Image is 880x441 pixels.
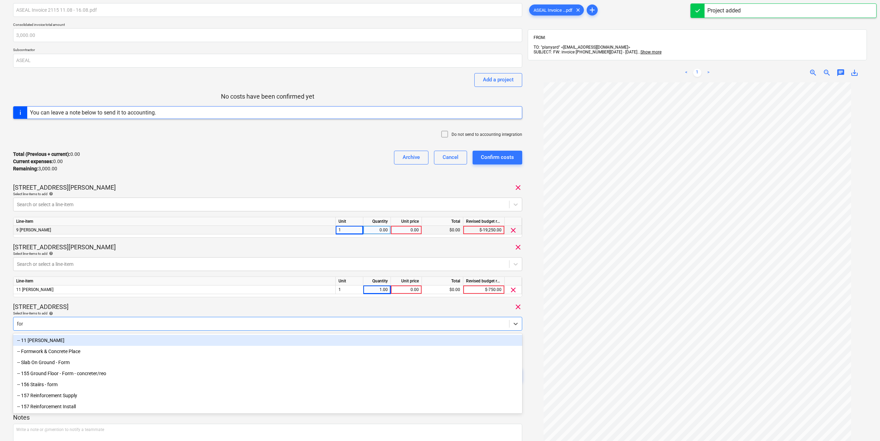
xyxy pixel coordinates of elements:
div: 0.00 [394,285,419,294]
span: SUBJECT: FW: invoice [PHONE_NUMBER][DATE] - [DATE] [534,50,637,54]
input: Consolidated invoice total amount [13,28,522,42]
div: $0.00 [422,285,463,294]
div: Archive [403,153,420,162]
div: -- Slab On Ground - Form [13,357,522,368]
div: Quantity [363,277,391,285]
button: Confirm costs [473,151,522,164]
p: Do not send to accounting integration [452,132,522,138]
div: -- 155 Ground Floor - Form - concreter/reo [13,368,522,379]
input: Subcontractor [13,54,522,68]
span: TO: "planyard" <[EMAIL_ADDRESS][DOMAIN_NAME]> [534,45,630,50]
span: ... [637,50,661,54]
div: -- 157 Reinforcement Install [13,401,522,412]
p: Notes [13,413,522,422]
strong: Remaining : [13,166,38,171]
span: FROM: [534,35,546,40]
a: Previous page [682,69,690,77]
iframe: Chat Widget [846,408,880,441]
div: Unit [336,217,363,226]
strong: Current expenses : [13,159,53,164]
span: ASEAL Invoice ...pdf [529,8,577,13]
span: save_alt [850,69,859,77]
div: Cancel [443,153,458,162]
span: 11 Foreman [16,287,53,292]
span: clear [514,243,522,251]
div: Total [422,217,463,226]
span: clear [509,226,517,234]
span: zoom_in [809,69,817,77]
div: Line-item [13,217,336,226]
a: Next page [704,69,712,77]
div: Select line-items to add [13,311,522,315]
span: help [48,311,53,315]
span: Show more [640,50,661,54]
div: Unit [336,277,363,285]
div: Quantity [363,217,391,226]
div: $-750.00 [463,285,505,294]
span: clear [514,183,522,192]
p: 0.00 [13,151,80,158]
span: clear [514,303,522,311]
span: zoom_out [823,69,831,77]
p: [STREET_ADDRESS] [13,303,69,311]
div: $-19,250.00 [463,226,505,234]
div: Confirm costs [481,153,514,162]
div: Line-item [13,277,336,285]
p: 0.00 [13,158,63,165]
div: 1.00 [366,285,388,294]
div: Unit price [391,277,422,285]
p: [STREET_ADDRESS][PERSON_NAME] [13,243,116,251]
p: No costs have been confirmed yet [13,92,522,101]
div: -- Formwork & Concrete Place [13,346,522,357]
div: Select line-items to add [13,251,522,256]
div: 0.00 [366,226,388,234]
div: Revised budget remaining [463,217,505,226]
button: Archive [394,151,428,164]
div: 1 [336,285,363,294]
div: Project added [707,7,741,15]
button: Cancel [434,151,467,164]
span: help [48,192,53,196]
div: $0.00 [422,226,463,234]
div: ASEAL Invoice ...pdf [529,4,584,16]
div: Total [422,277,463,285]
p: [STREET_ADDRESS][PERSON_NAME] [13,183,116,192]
span: add [588,6,596,14]
p: Consolidated invoice total amount [13,22,522,28]
div: -- 156 Staiirs - form [13,379,522,390]
span: chat [837,69,845,77]
div: -- 11 [PERSON_NAME] [13,335,522,346]
div: Select line-items to add [13,192,522,196]
p: Subcontractor [13,48,522,53]
span: clear [574,6,582,14]
div: Add a project [483,75,514,84]
strong: Total (Previous + current) : [13,151,70,157]
div: 0.00 [394,226,419,234]
button: Add a project [474,73,522,87]
div: You can leave a note below to send it to accounting. [30,109,156,116]
span: clear [509,286,517,294]
div: Unit price [391,217,422,226]
span: help [48,251,53,255]
div: -- 157 Reinforcement Supply [13,390,522,401]
a: Page 1 is your current page [693,69,701,77]
div: -- 11 Foreman [13,335,522,346]
span: 9 Foreman [16,228,51,232]
div: Revised budget remaining [463,277,505,285]
div: 1 [336,226,363,234]
input: Consolidated invoice name [13,3,522,17]
p: 3,000.00 [13,165,57,172]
